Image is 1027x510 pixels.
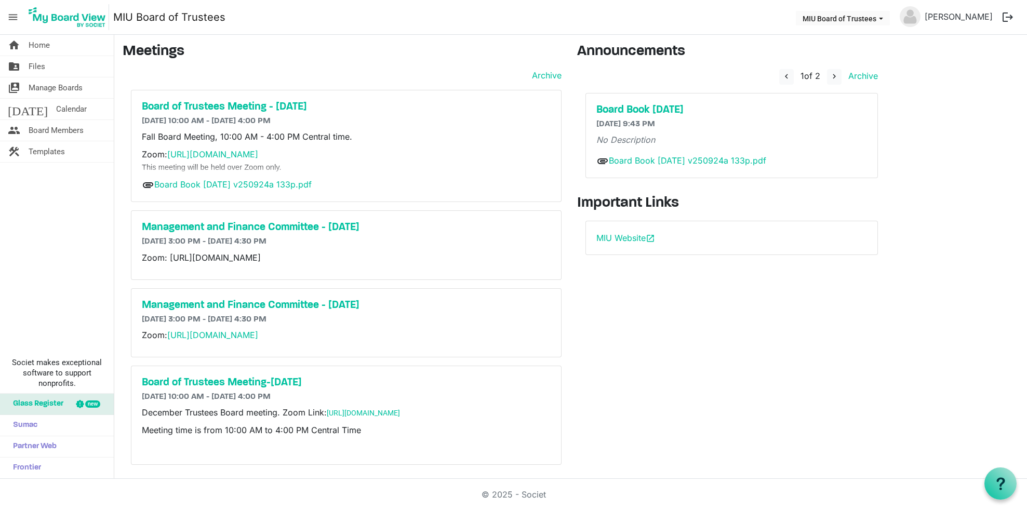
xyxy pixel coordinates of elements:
[921,6,997,27] a: [PERSON_NAME]
[8,394,63,414] span: Glass Register
[142,163,282,171] span: This meeting will be held over Zoom only.
[142,252,261,263] span: Zoom: [URL][DOMAIN_NAME]
[142,237,551,247] h6: [DATE] 3:00 PM - [DATE] 4:30 PM
[8,77,20,98] span: switch_account
[142,148,551,173] p: Zoom:
[142,101,551,113] a: Board of Trustees Meeting - [DATE]
[577,43,886,61] h3: Announcements
[167,330,258,340] a: [URL][DOMAIN_NAME]
[25,4,113,30] a: My Board View Logo
[123,43,562,61] h3: Meetings
[8,458,41,478] span: Frontier
[142,179,154,191] span: attachment
[29,56,45,77] span: Files
[3,7,23,27] span: menu
[827,69,842,85] button: navigate_next
[142,406,551,419] p: December Trustees Board meeting. Zoom Link:
[8,436,57,457] span: Partner Web
[29,141,65,162] span: Templates
[609,155,766,166] a: Board Book [DATE] v250924a 133p.pdf
[8,56,20,77] span: folder_shared
[8,415,37,436] span: Sumac
[8,141,20,162] span: construction
[142,425,361,435] span: Meeting time is from 10:00 AM to 4:00 PM Central Time
[85,400,100,408] div: new
[29,35,50,56] span: Home
[167,149,258,159] a: [URL][DOMAIN_NAME]
[830,72,839,81] span: navigate_next
[782,72,791,81] span: navigate_before
[142,299,551,312] a: Management and Finance Committee - [DATE]
[142,392,551,402] h6: [DATE] 10:00 AM - [DATE] 4:00 PM
[596,120,655,128] span: [DATE] 9:43 PM
[8,35,20,56] span: home
[596,133,867,146] p: No Description
[29,77,83,98] span: Manage Boards
[142,116,551,126] h6: [DATE] 10:00 AM - [DATE] 4:00 PM
[844,71,878,81] a: Archive
[596,233,655,243] a: MIU Websiteopen_in_new
[577,195,886,212] h3: Important Links
[142,130,551,143] p: Fall Board Meeting, 10:00 AM - 4:00 PM Central time.
[796,11,890,25] button: MIU Board of Trustees dropdownbutton
[801,71,820,81] span: of 2
[5,357,109,388] span: Societ makes exceptional software to support nonprofits.
[596,104,867,116] a: Board Book [DATE]
[596,155,609,167] span: attachment
[801,71,804,81] span: 1
[142,315,551,325] h6: [DATE] 3:00 PM - [DATE] 4:30 PM
[142,221,551,234] a: Management and Finance Committee - [DATE]
[56,99,87,119] span: Calendar
[779,69,794,85] button: navigate_before
[528,69,562,82] a: Archive
[327,409,400,417] a: [URL][DOMAIN_NAME]
[142,377,551,389] a: Board of Trustees Meeting-[DATE]
[900,6,921,27] img: no-profile-picture.svg
[482,489,546,500] a: © 2025 - Societ
[997,6,1019,28] button: logout
[8,120,20,141] span: people
[8,99,48,119] span: [DATE]
[25,4,109,30] img: My Board View Logo
[646,234,655,243] span: open_in_new
[142,330,258,340] span: Zoom:
[113,7,225,28] a: MIU Board of Trustees
[29,120,84,141] span: Board Members
[154,179,312,190] a: Board Book [DATE] v250924a 133p.pdf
